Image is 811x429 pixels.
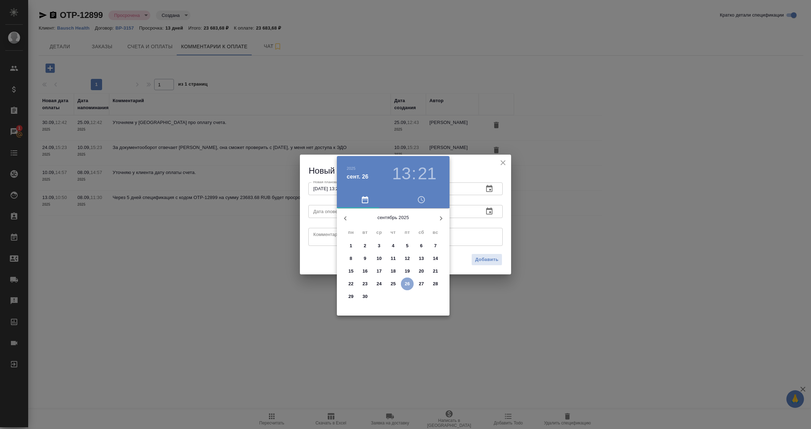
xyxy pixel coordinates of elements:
[345,265,357,278] button: 15
[377,255,382,262] p: 10
[433,280,438,287] p: 28
[415,252,428,265] button: 13
[373,240,385,252] button: 3
[411,164,416,184] h3: :
[391,255,396,262] p: 11
[387,252,400,265] button: 11
[391,280,396,287] p: 25
[354,214,433,221] p: сентябрь 2025
[419,255,424,262] p: 13
[363,280,368,287] p: 23
[345,290,357,303] button: 29
[429,265,442,278] button: 21
[345,252,357,265] button: 8
[405,255,410,262] p: 12
[415,265,428,278] button: 20
[433,255,438,262] p: 14
[434,242,436,249] p: 7
[377,280,382,287] p: 24
[373,278,385,290] button: 24
[387,240,400,252] button: 4
[359,265,371,278] button: 16
[350,255,352,262] p: 8
[373,265,385,278] button: 17
[350,242,352,249] p: 1
[415,229,428,236] span: сб
[391,268,396,275] p: 18
[359,240,371,252] button: 2
[419,268,424,275] p: 20
[373,252,385,265] button: 10
[401,265,414,278] button: 19
[348,293,354,300] p: 29
[348,280,354,287] p: 22
[377,268,382,275] p: 17
[345,278,357,290] button: 22
[401,240,414,252] button: 5
[345,240,357,252] button: 1
[359,278,371,290] button: 23
[401,278,414,290] button: 26
[363,293,368,300] p: 30
[347,166,356,170] button: 2025
[364,255,366,262] p: 9
[415,278,428,290] button: 27
[420,242,422,249] p: 6
[359,290,371,303] button: 30
[387,229,400,236] span: чт
[429,240,442,252] button: 7
[378,242,380,249] p: 3
[364,242,366,249] p: 2
[429,229,442,236] span: вс
[359,252,371,265] button: 9
[387,265,400,278] button: 18
[415,240,428,252] button: 6
[392,164,411,184] button: 13
[401,252,414,265] button: 12
[405,280,410,287] p: 26
[429,252,442,265] button: 14
[418,164,436,184] button: 21
[429,278,442,290] button: 28
[387,278,400,290] button: 25
[373,229,385,236] span: ср
[347,173,369,181] button: сент. 26
[433,268,438,275] p: 21
[345,229,357,236] span: пн
[348,268,354,275] p: 15
[363,268,368,275] p: 16
[359,229,371,236] span: вт
[392,242,394,249] p: 4
[419,280,424,287] p: 27
[406,242,408,249] p: 5
[405,268,410,275] p: 19
[401,229,414,236] span: пт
